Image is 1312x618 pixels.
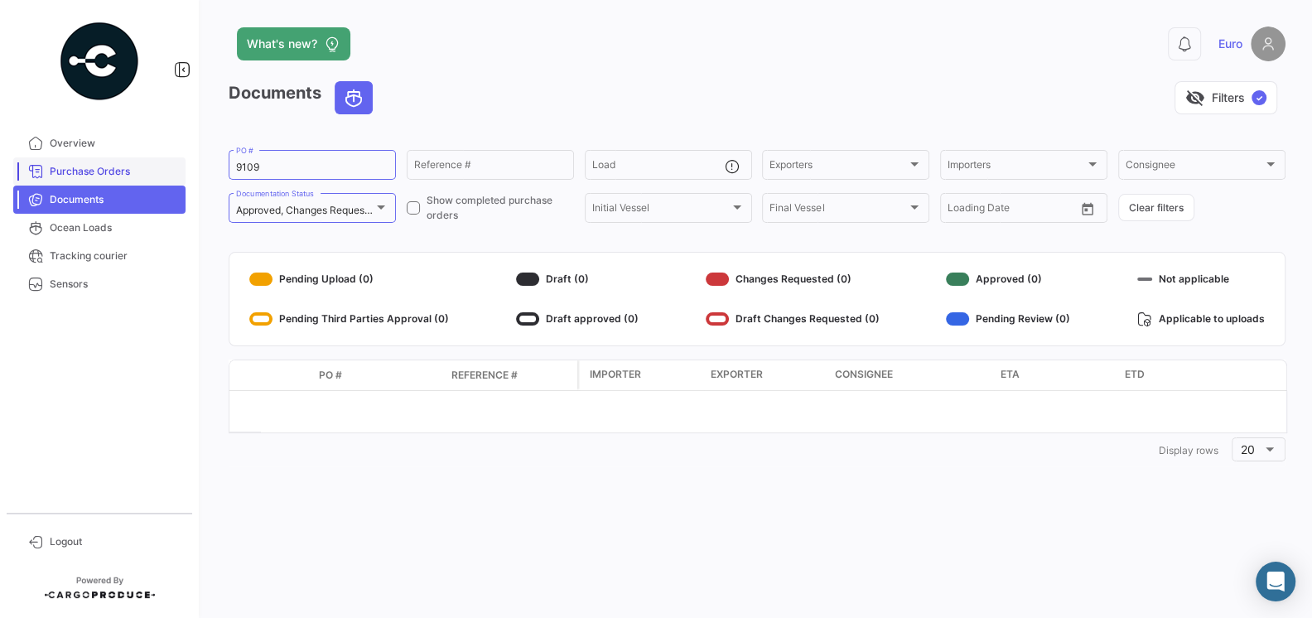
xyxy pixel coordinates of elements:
[50,534,179,549] span: Logout
[50,249,179,263] span: Tracking courier
[263,369,312,382] datatable-header-cell: Transport mode
[948,205,971,216] input: From
[445,361,577,389] datatable-header-cell: Reference #
[580,360,704,390] datatable-header-cell: Importer
[319,368,342,383] span: PO #
[1175,81,1277,114] button: visibility_offFilters✓
[1218,36,1242,52] span: Euro
[835,367,893,382] span: Consignee
[1251,27,1285,61] img: placeholder-user.png
[247,36,317,52] span: What's new?
[1137,266,1265,292] div: Not applicable
[590,367,641,382] span: Importer
[1159,444,1218,456] span: Display rows
[982,205,1043,216] input: To
[312,361,445,389] datatable-header-cell: PO #
[1256,562,1295,601] div: Abrir Intercom Messenger
[50,220,179,235] span: Ocean Loads
[50,277,179,292] span: Sensors
[1118,360,1242,390] datatable-header-cell: ETD
[1126,162,1263,173] span: Consignee
[50,136,179,151] span: Overview
[237,27,350,60] button: What's new?
[706,306,880,332] div: Draft Changes Requested (0)
[13,129,186,157] a: Overview
[1125,367,1145,382] span: ETD
[13,242,186,270] a: Tracking courier
[592,205,730,216] span: Initial Vessel
[335,82,372,113] button: Ocean
[1252,90,1266,105] span: ✓
[13,157,186,186] a: Purchase Orders
[711,367,763,382] span: Exporter
[946,306,1070,332] div: Pending Review (0)
[1118,194,1194,221] button: Clear filters
[516,306,639,332] div: Draft approved (0)
[516,266,639,292] div: Draft (0)
[769,162,907,173] span: Exporters
[13,214,186,242] a: Ocean Loads
[769,205,907,216] span: Final Vessel
[50,192,179,207] span: Documents
[451,368,518,383] span: Reference #
[1241,442,1255,456] span: 20
[704,360,828,390] datatable-header-cell: Exporter
[828,360,994,390] datatable-header-cell: Consignee
[1185,88,1205,108] span: visibility_off
[13,186,186,214] a: Documents
[1137,306,1265,332] div: Applicable to uploads
[58,20,141,103] img: powered-by.png
[1001,367,1020,382] span: ETA
[946,266,1070,292] div: Approved (0)
[236,204,482,216] mat-select-trigger: Approved, Changes Requested, Draft, Draft approved
[249,266,449,292] div: Pending Upload (0)
[249,306,449,332] div: Pending Third Parties Approval (0)
[1075,196,1100,221] button: Open calendar
[229,81,378,114] h3: Documents
[706,266,880,292] div: Changes Requested (0)
[427,193,574,223] span: Show completed purchase orders
[994,360,1118,390] datatable-header-cell: ETA
[948,162,1085,173] span: Importers
[13,270,186,298] a: Sensors
[50,164,179,179] span: Purchase Orders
